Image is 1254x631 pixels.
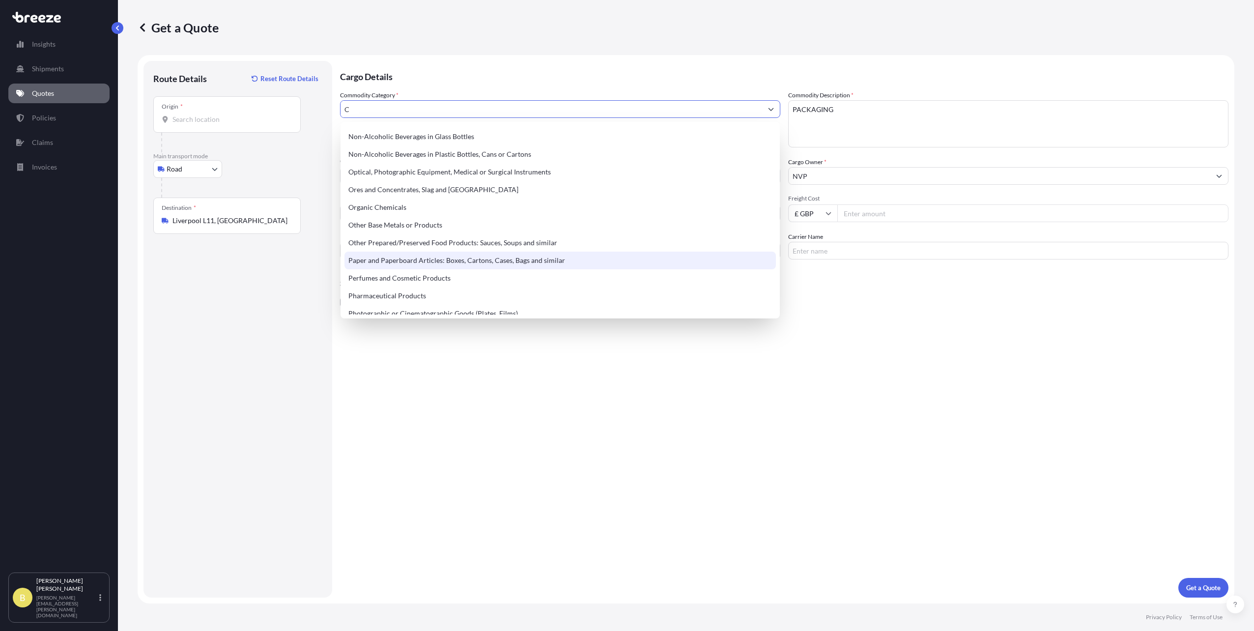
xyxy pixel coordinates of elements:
p: Route Details [153,73,207,85]
input: Enter name [788,242,1228,259]
div: Destination [162,204,196,212]
p: Reset Route Details [260,74,318,84]
div: Origin [162,103,183,111]
div: Photographic or Cinematographic Goods (Plates, Films) [344,305,776,322]
span: Load Type [340,195,370,204]
p: Privacy Policy [1146,613,1182,621]
input: Select a commodity type [341,100,762,118]
p: [PERSON_NAME][EMAIL_ADDRESS][PERSON_NAME][DOMAIN_NAME] [36,595,97,618]
p: Shipments [32,64,64,74]
button: Select transport [153,160,222,178]
div: Organic Chemicals [344,199,776,216]
div: Pharmaceutical Products [344,287,776,305]
label: Cargo Owner [788,157,826,167]
p: Insights [32,39,56,49]
input: Your internal reference [340,242,780,259]
div: Optical, Photographic Equipment, Medical or Surgical Instruments [344,163,776,181]
div: Ores and Concentrates, Slag and [GEOGRAPHIC_DATA] [344,181,776,199]
div: Other Base Metals or Products [344,216,776,234]
input: Origin [172,115,288,124]
label: Commodity Description [788,90,854,100]
span: Freight Cost [788,195,1228,202]
span: Road [167,164,182,174]
button: Show suggestions [1210,167,1228,185]
label: Commodity Category [340,90,399,100]
p: Special Conditions [340,279,1228,287]
p: Claims [32,138,53,147]
p: Quotes [32,88,54,98]
span: B [20,593,26,602]
p: Cargo Details [340,61,1228,90]
p: Policies [32,113,56,123]
div: Other Prepared/Preserved Food Products: Sauces, Soups and similar [344,234,776,252]
p: Main transport mode [153,152,322,160]
div: Non-Alcoholic Beverages in Glass Bottles [344,128,776,145]
p: Invoices [32,162,57,172]
p: Terms of Use [1190,613,1223,621]
div: Non-Alcoholic Beverages in Plastic Bottles, Cans or Cartons [344,145,776,163]
input: Destination [172,216,288,226]
div: Paper and Paperboard Articles: Boxes, Cartons, Cases, Bags and similar [344,252,776,269]
input: Enter amount [837,204,1228,222]
span: Commodity Value [340,157,780,165]
p: [PERSON_NAME] [PERSON_NAME] [36,577,97,593]
p: Get a Quote [138,20,219,35]
button: Show suggestions [762,100,780,118]
div: Perfumes and Cosmetic Products [344,269,776,287]
p: Get a Quote [1186,583,1221,593]
input: Full name [789,167,1210,185]
label: Carrier Name [788,232,823,242]
label: Booking Reference [340,232,389,242]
